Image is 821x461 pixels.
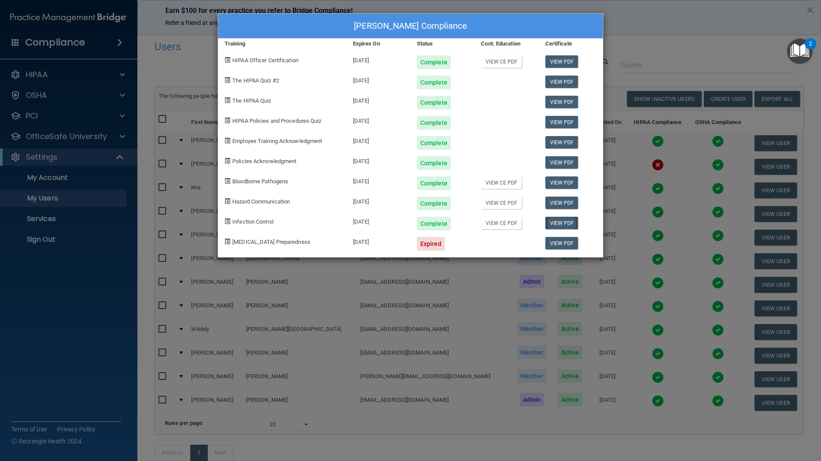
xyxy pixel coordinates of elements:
[347,109,410,130] div: [DATE]
[218,39,347,49] div: Training
[347,170,410,190] div: [DATE]
[417,55,451,69] div: Complete
[417,116,451,130] div: Complete
[347,89,410,109] div: [DATE]
[417,76,451,89] div: Complete
[232,77,279,84] span: The HIPAA Quiz #2
[545,237,578,249] a: View PDF
[417,237,445,251] div: Expired
[232,158,296,164] span: Policies Acknowledgment
[539,39,603,49] div: Certificate
[232,198,290,205] span: Hazard Communication
[347,210,410,230] div: [DATE]
[232,239,310,245] span: [MEDICAL_DATA] Preparedness
[347,190,410,210] div: [DATE]
[232,97,271,104] span: The HIPAA Quiz
[417,156,451,170] div: Complete
[232,118,321,124] span: HIPAA Policies and Procedures Quiz
[410,39,474,49] div: Status
[545,156,578,169] a: View PDF
[545,116,578,128] a: View PDF
[347,130,410,150] div: [DATE]
[481,176,522,189] a: View CE PDF
[545,76,578,88] a: View PDF
[417,176,451,190] div: Complete
[232,57,298,64] span: HIPAA Officer Certification
[417,136,451,150] div: Complete
[545,217,578,229] a: View PDF
[474,39,538,49] div: Cont. Education
[232,218,274,225] span: Infection Control
[481,197,522,209] a: View CE PDF
[218,14,603,39] div: [PERSON_NAME] Compliance
[545,55,578,68] a: View PDF
[417,96,451,109] div: Complete
[347,230,410,251] div: [DATE]
[417,217,451,230] div: Complete
[545,176,578,189] a: View PDF
[347,49,410,69] div: [DATE]
[787,39,812,64] button: Open Resource Center, 2 new notifications
[347,150,410,170] div: [DATE]
[232,138,322,144] span: Employee Training Acknowledgment
[347,39,410,49] div: Expires On
[417,197,451,210] div: Complete
[545,96,578,108] a: View PDF
[545,197,578,209] a: View PDF
[481,55,522,68] a: View CE PDF
[232,178,288,185] span: Bloodborne Pathogens
[545,136,578,149] a: View PDF
[481,217,522,229] a: View CE PDF
[347,69,410,89] div: [DATE]
[809,44,812,55] div: 2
